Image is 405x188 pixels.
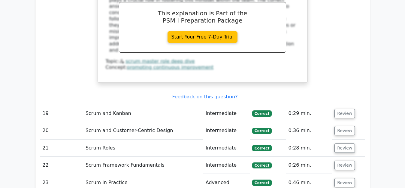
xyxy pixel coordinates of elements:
td: Intermediate [203,105,250,122]
td: 19 [40,105,83,122]
a: scrum master role deep dive [125,58,195,64]
span: Correct [252,145,272,151]
span: Correct [252,162,272,168]
td: 0:28 min. [286,140,332,157]
td: 22 [40,157,83,174]
a: promoting continuous improvement [127,64,213,70]
td: Intermediate [203,140,250,157]
button: Review [334,143,355,153]
td: Scrum Roles [83,140,203,157]
td: 0:36 min. [286,122,332,139]
span: Correct [252,110,272,116]
td: Scrum and Kanban [83,105,203,122]
td: Scrum and Customer-Centric Design [83,122,203,139]
td: Intermediate [203,122,250,139]
div: Topic: [106,58,300,65]
td: Scrum Framework Fundamentals [83,157,203,174]
button: Review [334,161,355,170]
td: 21 [40,140,83,157]
td: Intermediate [203,157,250,174]
span: Correct [252,128,272,134]
button: Review [334,126,355,135]
a: Feedback on this question? [172,94,237,100]
td: 0:26 min. [286,157,332,174]
a: Start Your Free 7-Day Trial [168,31,238,43]
div: Concept: [106,64,300,71]
button: Review [334,109,355,118]
button: Review [334,178,355,187]
span: Correct [252,180,272,186]
td: 0:29 min. [286,105,332,122]
td: 20 [40,122,83,139]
